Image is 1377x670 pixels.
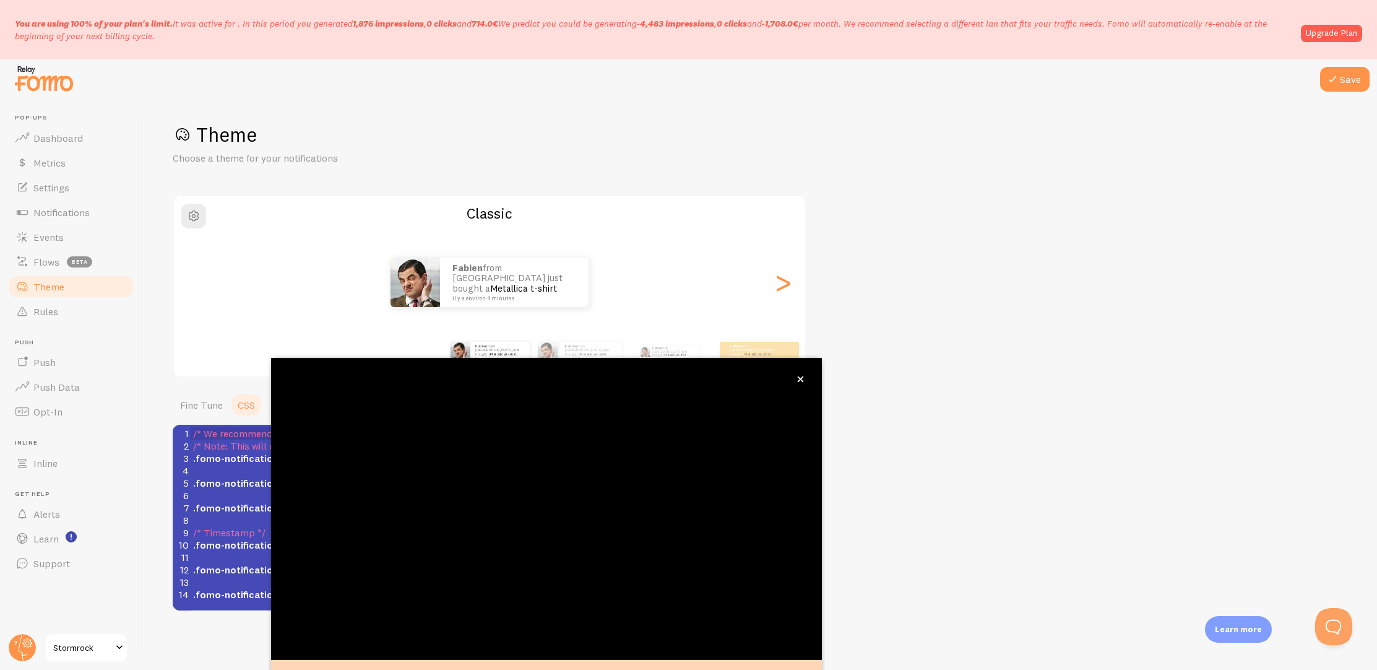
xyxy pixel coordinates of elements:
[66,531,77,542] svg: <p>Watch New Feature Tutorials!</p>
[391,258,440,307] img: Fomo
[452,295,572,302] small: il y a environ 4 minutes
[426,18,457,29] b: 0 clicks
[173,427,191,440] div: 1
[665,353,686,357] a: Metallica t-shirt
[451,342,470,362] img: Fomo
[173,489,191,502] div: 6
[193,588,330,601] span: .fomo-notification-v2-classic
[33,381,80,393] span: Push Data
[33,206,90,219] span: Notifications
[33,256,59,268] span: Flows
[193,502,519,514] span: {}
[1215,624,1262,635] p: Learn more
[15,339,135,347] span: Push
[33,557,70,570] span: Support
[193,526,265,539] span: /* Timestamp */
[193,539,330,551] span: .fomo-notification-v2-classic
[452,263,576,302] p: from [GEOGRAPHIC_DATA] just bought a
[7,274,135,299] a: Theme
[15,490,135,498] span: Get Help
[15,114,135,122] span: Pop-ups
[538,342,558,362] img: Fomo
[475,344,525,359] p: from [GEOGRAPHIC_DATA] just bought a
[173,539,191,551] div: 10
[452,262,483,274] strong: Fabien
[15,17,1293,42] p: It was active for . In this period you generated We predict you could be generating per month. We...
[7,200,135,225] a: Notifications
[33,305,58,318] span: Rules
[640,347,650,357] img: Fomo
[173,440,191,452] div: 2
[490,282,557,294] a: Metallica t-shirt
[745,352,771,357] a: Metallica t-shirt
[174,204,805,223] h2: Classic
[173,122,1347,147] h1: Theme
[173,576,191,588] div: 13
[794,373,807,386] button: close,
[173,526,191,539] div: 9
[775,238,790,327] div: Next slide
[173,477,191,489] div: 5
[652,345,694,359] p: from [GEOGRAPHIC_DATA] just bought a
[15,439,135,447] span: Inline
[173,588,191,601] div: 14
[565,344,617,359] p: from [GEOGRAPHIC_DATA] just bought a
[193,502,330,514] span: .fomo-notification-v2-classic
[173,551,191,563] div: 11
[193,477,330,489] span: .fomo-notification-v2-classic
[33,457,58,469] span: Inline
[193,452,330,464] span: .fomo-notification-v2-classic
[33,181,69,194] span: Settings
[33,231,64,243] span: Events
[475,357,524,359] small: il y a environ 4 minutes
[1301,25,1362,42] a: Upgrade Plan
[7,551,135,576] a: Support
[173,393,230,417] a: Fine Tune
[637,18,798,29] span: , and
[193,588,520,601] span: {}
[33,406,63,418] span: Opt-In
[1205,616,1272,643] div: Learn more
[173,563,191,576] div: 12
[565,357,616,359] small: il y a environ 4 minutes
[1315,608,1352,645] iframe: Help Scout Beacon - Open
[173,151,470,165] p: Choose a theme for your notifications
[652,346,662,350] strong: Fabien
[193,539,538,551] span: {}
[193,563,502,576] span: {}
[7,399,135,424] a: Opt-In
[193,440,398,452] span: /* Note: This will override Fine Tune settings */
[717,18,747,29] b: 0 clicks
[193,477,519,489] span: {}
[53,640,112,655] span: Stormrock
[173,464,191,477] div: 4
[193,563,330,576] span: .fomo-notification-v2-classic
[7,350,135,375] a: Push
[173,502,191,514] div: 7
[762,18,798,29] b: -1,708.0€
[7,150,135,175] a: Metrics
[193,452,339,464] span: {}
[15,18,173,29] span: You are using 100% of your plan's limit.
[33,132,83,144] span: Dashboard
[730,344,779,359] p: from [GEOGRAPHIC_DATA] just bought a
[173,452,191,464] div: 3
[490,352,517,357] a: Metallica t-shirt
[353,18,424,29] b: 1,876 impressions
[7,375,135,399] a: Push Data
[472,18,498,29] b: 714.0€
[173,514,191,526] div: 8
[565,344,577,349] strong: Fabien
[7,225,135,250] a: Events
[33,157,66,169] span: Metrics
[193,427,422,440] span: /* We recommend that you also apply !important */
[7,502,135,526] a: Alerts
[33,508,60,520] span: Alerts
[45,633,128,663] a: Stormrock
[730,344,742,349] strong: Fabien
[7,299,135,324] a: Rules
[730,357,778,359] small: il y a environ 4 minutes
[33,533,59,545] span: Learn
[230,393,262,417] a: CSS
[13,63,75,94] img: fomo-relay-logo-orange.svg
